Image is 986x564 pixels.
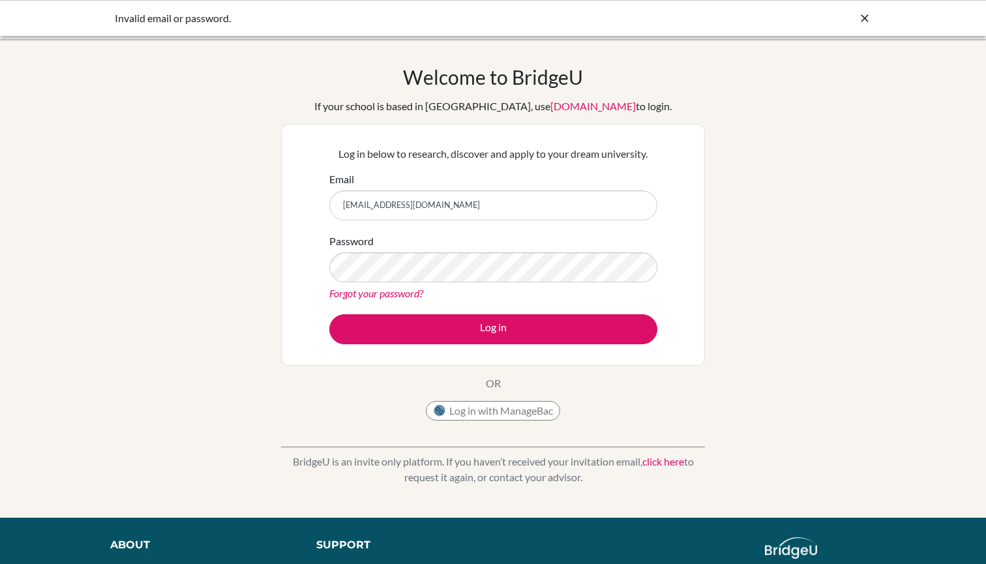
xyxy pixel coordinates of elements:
[314,98,672,114] div: If your school is based in [GEOGRAPHIC_DATA], use to login.
[329,233,374,249] label: Password
[550,100,636,112] a: [DOMAIN_NAME]
[486,376,501,391] p: OR
[281,454,705,485] p: BridgeU is an invite only platform. If you haven’t received your invitation email, to request it ...
[329,287,423,299] a: Forgot your password?
[329,314,657,344] button: Log in
[403,65,583,89] h1: Welcome to BridgeU
[426,401,560,421] button: Log in with ManageBac
[115,10,676,26] div: Invalid email or password.
[642,455,684,468] a: click here
[110,537,287,553] div: About
[329,146,657,162] p: Log in below to research, discover and apply to your dream university.
[329,171,354,187] label: Email
[765,537,818,559] img: logo_white@2x-f4f0deed5e89b7ecb1c2cc34c3e3d731f90f0f143d5ea2071677605dd97b5244.png
[316,537,479,553] div: Support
